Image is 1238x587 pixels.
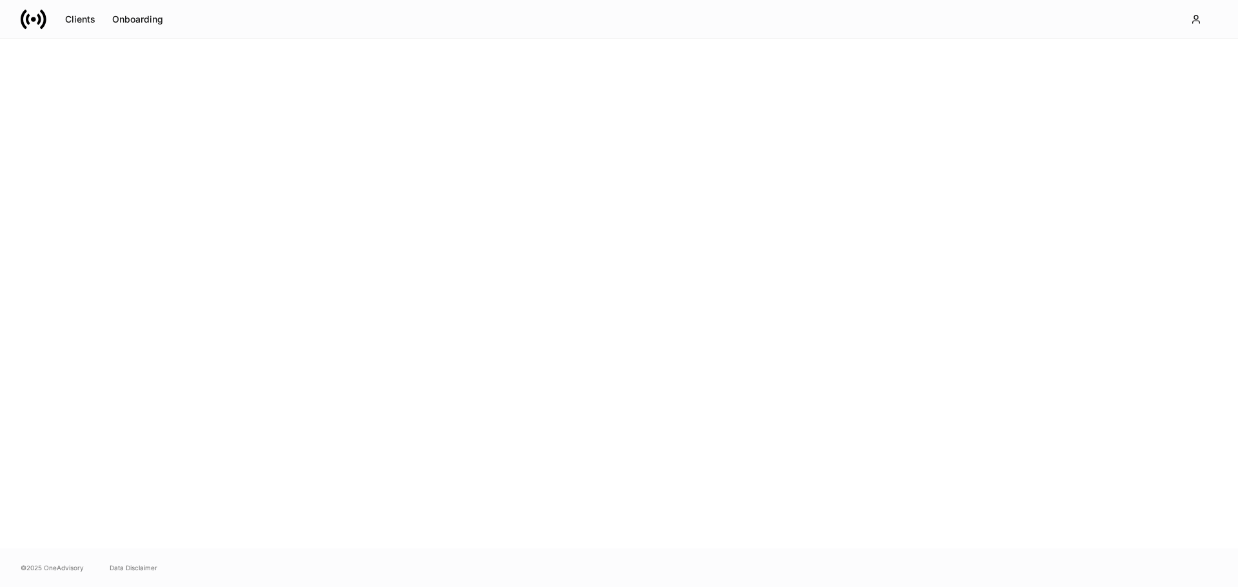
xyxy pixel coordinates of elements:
button: Clients [57,9,104,30]
a: Data Disclaimer [110,563,157,573]
div: Clients [65,15,95,24]
button: Onboarding [104,9,172,30]
div: Onboarding [112,15,163,24]
span: © 2025 OneAdvisory [21,563,84,573]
